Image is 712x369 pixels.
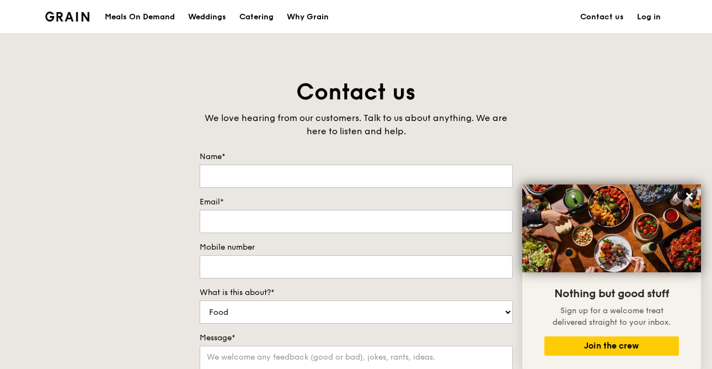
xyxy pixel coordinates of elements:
[188,1,226,34] div: Weddings
[200,197,513,208] label: Email*
[544,336,679,356] button: Join the crew
[280,1,335,34] a: Why Grain
[554,287,669,301] span: Nothing but good stuff
[239,1,274,34] div: Catering
[200,287,513,298] label: What is this about?*
[574,1,630,34] a: Contact us
[200,112,513,138] div: We love hearing from our customers. Talk to us about anything. We are here to listen and help.
[522,184,701,272] img: DSC07876-Edit02-Large.jpeg
[630,1,667,34] a: Log in
[200,77,513,107] h1: Contact us
[105,1,175,34] div: Meals On Demand
[200,151,513,162] label: Name*
[553,306,671,327] span: Sign up for a welcome treat delivered straight to your inbox.
[233,1,280,34] a: Catering
[200,333,513,344] label: Message*
[200,242,513,253] label: Mobile number
[181,1,233,34] a: Weddings
[287,1,329,34] div: Why Grain
[681,187,698,205] button: Close
[45,12,90,22] img: Grain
